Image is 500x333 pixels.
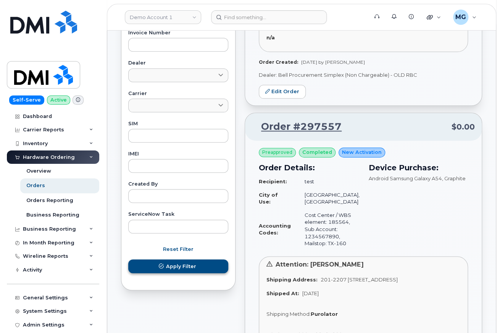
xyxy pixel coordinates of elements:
[128,242,228,256] button: Reset Filter
[166,262,196,270] span: Apply Filter
[276,260,363,268] span: Attention: [PERSON_NAME]
[301,59,365,65] span: [DATE] by [PERSON_NAME]
[266,276,318,282] strong: Shipping Address:
[342,149,382,156] span: New Activation
[298,175,360,188] td: test
[128,31,228,36] label: Invoice Number
[321,276,397,282] span: 201-2207 [STREET_ADDRESS]
[298,188,360,209] td: [GEOGRAPHIC_DATA], [GEOGRAPHIC_DATA]
[259,192,278,205] strong: City of Use:
[442,175,466,181] span: , Graphite
[369,162,468,173] h3: Device Purchase:
[128,61,228,66] label: Dealer
[259,223,291,236] strong: Accounting Codes:
[163,246,194,253] span: Reset Filter
[259,178,287,184] strong: Recipient:
[125,10,201,24] a: Demo Account 1
[452,121,475,133] span: $0.00
[259,59,298,65] strong: Order Created:
[455,13,466,22] span: MG
[128,91,228,96] label: Carrier
[311,310,338,317] strong: Purolator
[421,10,446,25] div: Quicklinks
[302,149,332,156] span: completed
[211,10,327,24] input: Find something...
[369,175,442,181] span: Android Samsung Galaxy A54
[252,120,342,134] a: Order #297557
[266,34,275,40] strong: n/a
[128,152,228,157] label: IMEI
[266,310,311,317] span: Shipping Method:
[298,209,360,250] td: Cost Center / WBS element: 185564, Sub Account: 1234567890, Mailstop: TX-160
[266,290,299,296] strong: Shipped At:
[259,162,360,173] h3: Order Details:
[128,121,228,126] label: SIM
[259,71,468,79] p: Dealer: Bell Procurement Simplex (Non Chargeable) - OLD RBC
[128,212,228,217] label: ServiceNow Task
[262,149,292,156] span: Preapproved
[259,85,306,99] a: Edit Order
[302,290,319,296] span: [DATE]
[128,259,228,273] button: Apply Filter
[266,34,278,40] a: n/a
[448,10,482,25] div: Monique Garlington
[128,182,228,187] label: Created By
